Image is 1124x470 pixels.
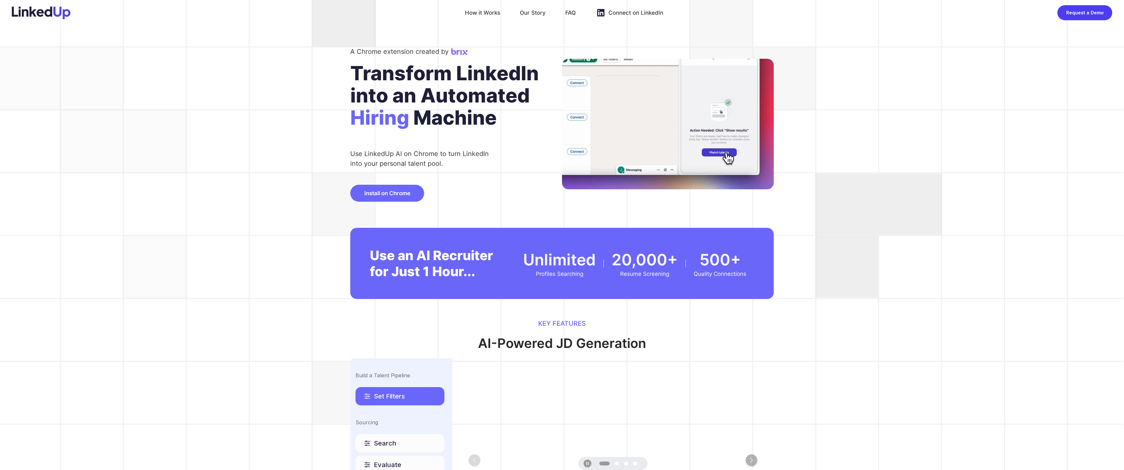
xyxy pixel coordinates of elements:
[465,8,500,18] div: How it Works
[612,271,678,277] div: Resume Screening
[523,250,596,269] div: Unlimited
[562,59,774,190] img: bg
[595,8,606,18] img: linkedin
[694,250,746,269] div: 500+
[350,84,562,106] div: into an Automated
[350,46,449,57] div: A Chrome extension created by
[374,392,405,401] span: Set Filters
[370,247,500,279] div: Use an AI Recruiter for Just 1 Hour...
[374,439,396,448] span: Search
[565,8,576,18] div: FAQ
[355,418,444,426] div: Sourcing
[350,149,495,168] div: Use LinkedUp AI on Chrome to turn LinkedIn into your personal talent pool.
[694,271,746,277] div: Quality Connections
[612,250,678,269] div: 20,000+
[520,8,546,18] div: Our Story
[355,371,444,379] div: Build a Talent Pipeline
[413,106,497,136] span: Machine
[413,319,711,328] div: Key Features
[1057,5,1112,20] button: Request a Demo
[413,334,711,353] div: AI-Powered JD Generation
[608,8,663,18] div: Connect on LinkedIn
[350,106,409,136] span: Hiring
[350,62,562,84] div: Transform LinkedIn
[374,460,401,469] span: Evaluate
[451,48,468,55] img: Brix Logo
[523,271,596,277] div: Profiles Searching
[364,190,410,196] span: Install on Chrome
